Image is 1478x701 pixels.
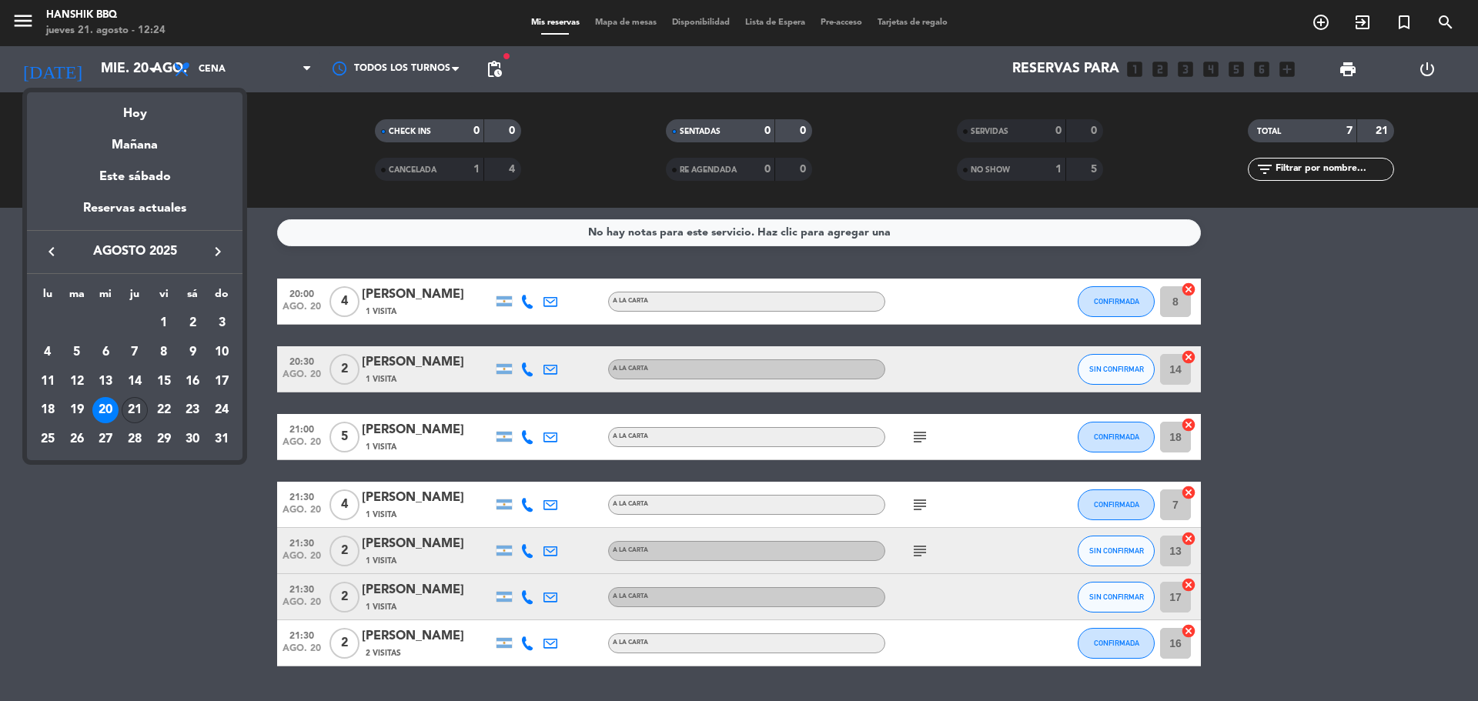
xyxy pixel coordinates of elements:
div: 26 [64,426,90,452]
div: 2 [179,310,206,336]
div: 5 [64,339,90,366]
div: 30 [179,426,206,452]
div: 10 [209,339,235,366]
div: 22 [151,397,177,423]
div: 21 [122,397,148,423]
div: 4 [35,339,61,366]
td: 19 de agosto de 2025 [62,396,92,425]
td: 7 de agosto de 2025 [120,338,149,367]
td: 31 de agosto de 2025 [207,425,236,454]
td: 6 de agosto de 2025 [91,338,120,367]
td: 25 de agosto de 2025 [33,425,62,454]
div: 20 [92,397,119,423]
div: 28 [122,426,148,452]
td: 5 de agosto de 2025 [62,338,92,367]
div: 27 [92,426,119,452]
td: 12 de agosto de 2025 [62,367,92,396]
td: 28 de agosto de 2025 [120,425,149,454]
div: 7 [122,339,148,366]
div: 31 [209,426,235,452]
td: 30 de agosto de 2025 [179,425,208,454]
td: 29 de agosto de 2025 [149,425,179,454]
div: 16 [179,369,206,395]
div: 23 [179,397,206,423]
td: 16 de agosto de 2025 [179,367,208,396]
th: martes [62,285,92,309]
div: 12 [64,369,90,395]
td: 17 de agosto de 2025 [207,367,236,396]
div: 13 [92,369,119,395]
div: 9 [179,339,206,366]
div: 17 [209,369,235,395]
td: 14 de agosto de 2025 [120,367,149,396]
td: 24 de agosto de 2025 [207,396,236,425]
div: Este sábado [27,155,242,199]
td: 11 de agosto de 2025 [33,367,62,396]
td: 20 de agosto de 2025 [91,396,120,425]
th: miércoles [91,285,120,309]
div: 6 [92,339,119,366]
td: 13 de agosto de 2025 [91,367,120,396]
div: 15 [151,369,177,395]
div: 25 [35,426,61,452]
div: Hoy [27,92,242,124]
td: AGO. [33,309,149,338]
td: 26 de agosto de 2025 [62,425,92,454]
td: 15 de agosto de 2025 [149,367,179,396]
td: 22 de agosto de 2025 [149,396,179,425]
i: keyboard_arrow_right [209,242,227,261]
th: lunes [33,285,62,309]
td: 21 de agosto de 2025 [120,396,149,425]
div: 18 [35,397,61,423]
td: 1 de agosto de 2025 [149,309,179,338]
th: viernes [149,285,179,309]
div: 19 [64,397,90,423]
i: keyboard_arrow_left [42,242,61,261]
td: 10 de agosto de 2025 [207,338,236,367]
td: 27 de agosto de 2025 [91,425,120,454]
td: 3 de agosto de 2025 [207,309,236,338]
th: domingo [207,285,236,309]
div: 8 [151,339,177,366]
div: 11 [35,369,61,395]
td: 23 de agosto de 2025 [179,396,208,425]
button: keyboard_arrow_right [204,242,232,262]
th: jueves [120,285,149,309]
div: Mañana [27,124,242,155]
div: Reservas actuales [27,199,242,230]
td: 18 de agosto de 2025 [33,396,62,425]
td: 4 de agosto de 2025 [33,338,62,367]
div: 29 [151,426,177,452]
div: 14 [122,369,148,395]
button: keyboard_arrow_left [38,242,65,262]
div: 3 [209,310,235,336]
td: 8 de agosto de 2025 [149,338,179,367]
th: sábado [179,285,208,309]
div: 1 [151,310,177,336]
div: 24 [209,397,235,423]
td: 9 de agosto de 2025 [179,338,208,367]
span: agosto 2025 [65,242,204,262]
td: 2 de agosto de 2025 [179,309,208,338]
